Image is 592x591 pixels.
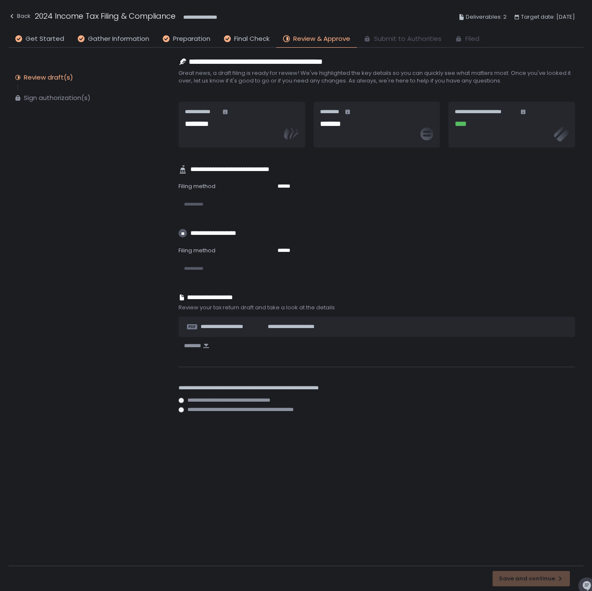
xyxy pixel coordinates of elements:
span: Get Started [25,34,64,44]
span: Great news, a draft filing is ready for review! We've highlighted the key details so you can quic... [178,69,575,85]
span: Target date: [DATE] [521,12,575,22]
span: Filed [465,34,479,44]
div: Review draft(s) [24,73,73,82]
span: Filing method [178,182,215,190]
button: Back [8,10,31,24]
span: Submit to Authorities [374,34,442,44]
div: Back [8,11,31,21]
span: Review your tax return draft and take a look at the details [178,304,575,311]
span: Deliverables: 2 [466,12,507,22]
span: Review & Approve [293,34,350,44]
span: Gather Information [88,34,149,44]
span: Filing method [178,246,215,254]
div: Sign authorization(s) [24,94,91,102]
span: Preparation [173,34,210,44]
h1: 2024 Income Tax Filing & Compliance [35,10,176,22]
span: Final Check [234,34,269,44]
